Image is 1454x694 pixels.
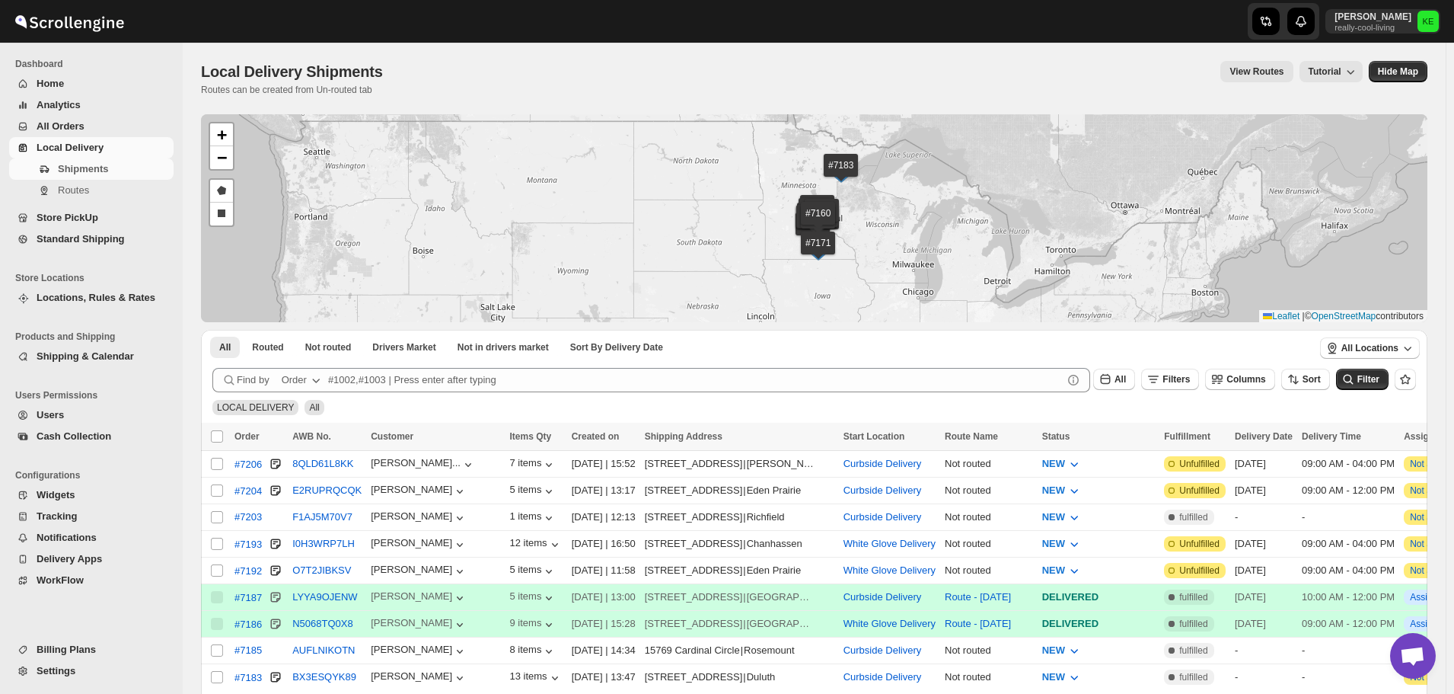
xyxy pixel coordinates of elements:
[1235,483,1293,498] div: [DATE]
[1302,616,1395,632] div: 09:00 AM - 12:00 PM
[9,73,174,94] button: Home
[1281,369,1330,390] button: Sort
[645,616,834,632] div: |
[15,469,175,481] span: Configurations
[509,537,562,552] div: 12 items
[9,639,174,660] button: Billing Plans
[802,218,825,235] img: Marker
[1042,671,1065,683] span: NEW
[805,210,827,227] img: Marker
[645,431,722,442] span: Shipping Address
[210,337,240,358] button: All
[292,618,353,629] button: N5068TQ0X8
[645,670,743,685] div: [STREET_ADDRESS]
[806,207,829,224] img: Marker
[309,402,319,413] span: All
[1302,563,1395,578] div: 09:00 AM - 04:00 PM
[1033,532,1091,556] button: NEW
[945,431,998,442] span: Route Name
[945,670,1033,685] div: Not routed
[9,346,174,367] button: Shipping & Calendar
[945,510,1033,525] div: Not routed
[1417,11,1439,32] span: Kermit Erickson
[1235,590,1293,605] div: [DATE]
[1033,558,1091,583] button: NEW
[1302,670,1395,685] div: -
[572,483,636,498] div: [DATE] | 13:17
[1179,564,1220,577] span: Unfulfilled
[572,456,636,472] div: [DATE] | 15:52
[509,510,556,526] div: 1 items
[1033,452,1091,476] button: NEW
[1033,638,1091,663] button: NEW
[37,644,96,655] span: Billing Plans
[1309,66,1341,77] span: Tutorial
[1093,369,1135,390] button: All
[1302,456,1395,472] div: 09:00 AM - 04:00 PM
[843,591,922,603] button: Curbside Delivery
[802,225,824,241] img: Marker
[9,527,174,548] button: Notifications
[328,368,1063,392] input: #1002,#1003 | Press enter after typing
[509,617,556,632] button: 9 items
[234,565,262,577] div: #7192
[217,125,227,144] span: +
[1302,483,1395,498] div: 09:00 AM - 12:00 PM
[37,292,155,303] span: Locations, Rules & Rates
[234,431,260,442] span: Order
[9,548,174,570] button: Delivery Apps
[37,142,104,153] span: Local Delivery
[645,590,834,605] div: |
[509,644,556,659] button: 8 items
[292,485,362,496] button: E2RUPRQCQK
[645,456,743,472] div: [STREET_ADDRESS]
[292,431,331,442] span: AWB No.
[1325,9,1440,34] button: User menu
[292,538,355,549] button: I0H3WRP7LH
[1042,644,1065,656] span: NEW
[217,402,294,413] span: LOCAL DELIVERY
[509,431,551,442] span: Items Qty
[371,670,467,686] button: [PERSON_NAME]
[371,644,467,659] div: [PERSON_NAME]
[1235,670,1293,685] div: -
[747,510,785,525] div: Richfield
[234,592,262,603] div: #7187
[1312,311,1376,321] a: OpenStreetMap
[243,337,292,358] button: Routed
[1042,458,1065,469] span: NEW
[843,671,922,683] button: Curbside Delivery
[509,484,556,499] button: 5 items
[1235,536,1293,552] div: [DATE]
[37,553,102,564] span: Delivery Apps
[234,511,262,523] button: #7203
[234,485,262,497] div: #7204
[747,590,816,605] div: [GEOGRAPHIC_DATA]
[1303,374,1321,385] span: Sort
[572,510,636,525] div: [DATE] | 12:13
[234,644,262,656] div: #7185
[234,536,262,552] button: #7193
[371,537,467,552] button: [PERSON_NAME]
[37,430,111,442] span: Cash Collection
[37,350,134,362] span: Shipping & Calendar
[15,389,175,401] span: Users Permissions
[37,78,64,89] span: Home
[1357,374,1379,385] span: Filter
[292,511,352,523] button: F1AJ5M70V7
[371,484,467,499] div: [PERSON_NAME]
[1042,511,1065,523] span: NEW
[15,58,175,70] span: Dashboard
[810,216,833,233] img: Marker
[561,337,672,358] button: SortByDeliveryDate
[1235,431,1293,442] span: Delivery Date
[371,457,461,469] div: [PERSON_NAME]...
[843,618,936,629] button: White Glove Delivery
[58,184,89,196] span: Routes
[234,672,262,683] div: #7183
[1179,644,1207,657] span: fulfilled
[1042,616,1156,632] div: DELIVERED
